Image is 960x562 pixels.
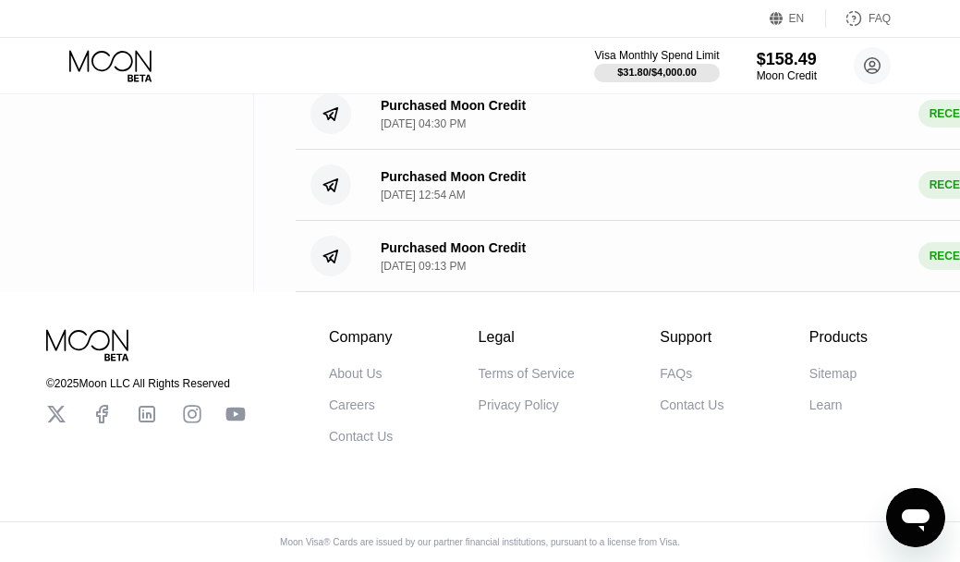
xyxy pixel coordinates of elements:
div: Contact Us [329,429,393,444]
div: Purchased Moon Credit [381,240,526,255]
div: $158.49 [757,50,817,69]
div: Careers [329,397,375,412]
div: FAQ [869,12,891,25]
div: [DATE] 09:13 PM [381,260,466,273]
div: EN [789,12,805,25]
div: Sitemap [809,366,857,381]
div: Legal [479,329,575,346]
div: EN [770,9,826,28]
div: About Us [329,366,383,381]
div: [DATE] 12:54 AM [381,189,466,202]
div: Visa Monthly Spend Limit [594,49,719,62]
div: Terms of Service [479,366,575,381]
div: Company [329,329,393,346]
div: Support [660,329,723,346]
div: Privacy Policy [479,397,559,412]
div: FAQs [660,366,692,381]
div: Learn [809,397,843,412]
div: Purchased Moon Credit [381,98,526,113]
div: © 2025 Moon LLC All Rights Reserved [46,377,246,390]
div: Visa Monthly Spend Limit$31.80/$4,000.00 [594,49,719,82]
div: Purchased Moon Credit [381,169,526,184]
div: Contact Us [660,397,723,412]
div: Moon Credit [757,69,817,82]
div: $158.49Moon Credit [757,50,817,82]
div: Products [809,329,868,346]
div: [DATE] 04:30 PM [381,117,466,130]
div: Moon Visa® Cards are issued by our partner financial institutions, pursuant to a license from Visa. [265,537,695,547]
iframe: Кнопка, открывающая окно обмена сообщениями; идет разговор [886,488,945,547]
div: FAQ [826,9,891,28]
div: $31.80 / $4,000.00 [617,67,697,78]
